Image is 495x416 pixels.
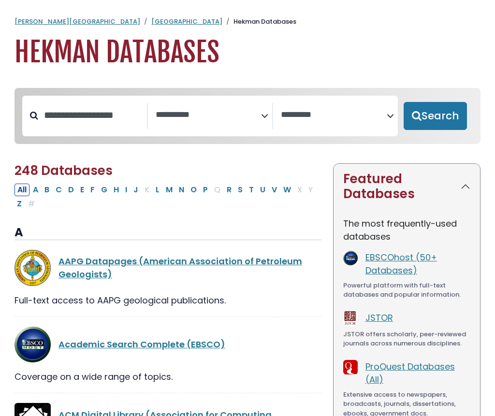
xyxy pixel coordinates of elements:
[365,360,455,386] a: ProQuest Databases (All)
[87,184,98,196] button: Filter Results F
[15,226,321,240] h3: A
[42,184,52,196] button: Filter Results B
[365,251,437,276] a: EBSCOhost (50+ Databases)
[15,36,480,69] h1: Hekman Databases
[30,184,41,196] button: Filter Results A
[111,184,122,196] button: Filter Results H
[15,183,317,209] div: Alpha-list to filter by first letter of database name
[58,338,225,350] a: Academic Search Complete (EBSCO)
[15,370,321,383] div: Coverage on a wide range of topics.
[14,198,25,210] button: Filter Results Z
[404,102,467,130] button: Submit for Search Results
[200,184,211,196] button: Filter Results P
[15,17,480,27] nav: breadcrumb
[365,312,393,324] a: JSTOR
[65,184,77,196] button: Filter Results D
[153,184,162,196] button: Filter Results L
[235,184,246,196] button: Filter Results S
[77,184,87,196] button: Filter Results E
[53,184,65,196] button: Filter Results C
[224,184,234,196] button: Filter Results R
[281,110,387,120] textarea: Search
[280,184,294,196] button: Filter Results W
[122,184,130,196] button: Filter Results I
[38,107,147,123] input: Search database by title or keyword
[222,17,296,27] li: Hekman Databases
[15,17,140,26] a: [PERSON_NAME][GEOGRAPHIC_DATA]
[343,330,470,348] div: JSTOR offers scholarly, peer-reviewed journals across numerous disciplines.
[334,164,480,209] button: Featured Databases
[131,184,141,196] button: Filter Results J
[58,255,302,280] a: AAPG Datapages (American Association of Petroleum Geologists)
[151,17,222,26] a: [GEOGRAPHIC_DATA]
[188,184,200,196] button: Filter Results O
[98,184,110,196] button: Filter Results G
[269,184,280,196] button: Filter Results V
[343,281,470,300] div: Powerful platform with full-text databases and popular information.
[257,184,268,196] button: Filter Results U
[156,110,262,120] textarea: Search
[15,162,113,179] span: 248 Databases
[176,184,187,196] button: Filter Results N
[343,217,470,243] p: The most frequently-used databases
[163,184,175,196] button: Filter Results M
[15,294,321,307] div: Full-text access to AAPG geological publications.
[246,184,257,196] button: Filter Results T
[15,184,29,196] button: All
[15,88,480,144] nav: Search filters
